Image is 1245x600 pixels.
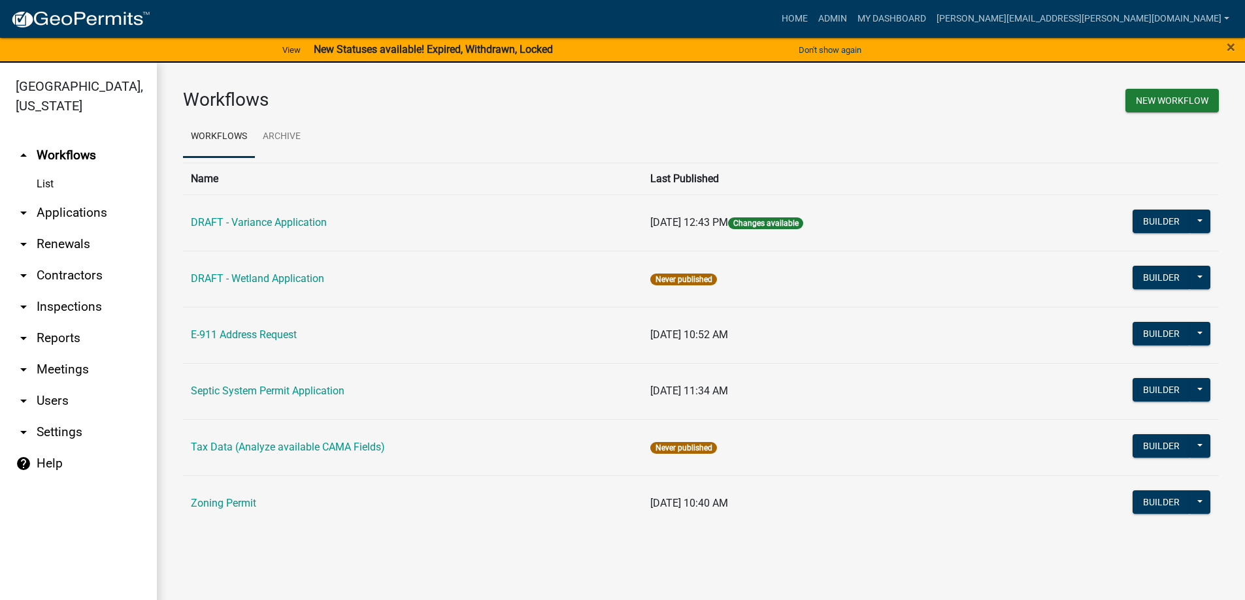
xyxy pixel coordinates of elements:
a: Septic System Permit Application [191,385,344,397]
span: × [1227,38,1235,56]
button: Don't show again [793,39,867,61]
i: arrow_drop_down [16,299,31,315]
a: Workflows [183,116,255,158]
button: New Workflow [1125,89,1219,112]
a: DRAFT - Variance Application [191,216,327,229]
a: [PERSON_NAME][EMAIL_ADDRESS][PERSON_NAME][DOMAIN_NAME] [931,7,1235,31]
a: Zoning Permit [191,497,256,509]
a: Home [776,7,813,31]
i: arrow_drop_down [16,268,31,283]
button: Builder [1133,322,1190,345]
i: arrow_drop_down [16,205,31,221]
th: Last Published [642,163,1011,195]
i: arrow_drop_down [16,393,31,409]
a: Archive [255,116,308,158]
a: View [277,39,306,61]
th: Name [183,163,642,195]
i: arrow_drop_up [16,148,31,163]
span: [DATE] 10:40 AM [650,497,728,509]
a: Tax Data (Analyze available CAMA Fields) [191,441,385,453]
strong: New Statuses available! Expired, Withdrawn, Locked [314,43,553,55]
span: [DATE] 12:43 PM [650,216,728,229]
i: arrow_drop_down [16,236,31,252]
a: My Dashboard [852,7,931,31]
i: arrow_drop_down [16,424,31,440]
span: Never published [650,274,716,285]
button: Builder [1133,266,1190,289]
button: Builder [1133,210,1190,233]
a: E-911 Address Request [191,328,297,341]
button: Close [1227,39,1235,55]
h3: Workflows [183,89,691,111]
i: help [16,456,31,471]
i: arrow_drop_down [16,362,31,377]
button: Builder [1133,490,1190,514]
span: [DATE] 11:34 AM [650,385,728,397]
i: arrow_drop_down [16,330,31,346]
span: Changes available [728,217,803,229]
span: [DATE] 10:52 AM [650,328,728,341]
button: Builder [1133,434,1190,458]
a: Admin [813,7,852,31]
a: DRAFT - Wetland Application [191,272,324,285]
button: Builder [1133,378,1190,402]
span: Never published [650,442,716,454]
